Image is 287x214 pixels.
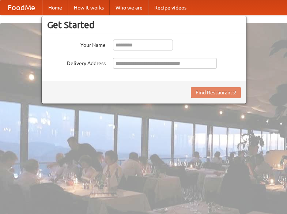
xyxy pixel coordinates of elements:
[191,87,241,98] button: Find Restaurants!
[0,0,42,15] a: FoodMe
[148,0,192,15] a: Recipe videos
[110,0,148,15] a: Who we are
[68,0,110,15] a: How it works
[47,58,106,67] label: Delivery Address
[47,19,241,30] h3: Get Started
[47,40,106,49] label: Your Name
[42,0,68,15] a: Home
